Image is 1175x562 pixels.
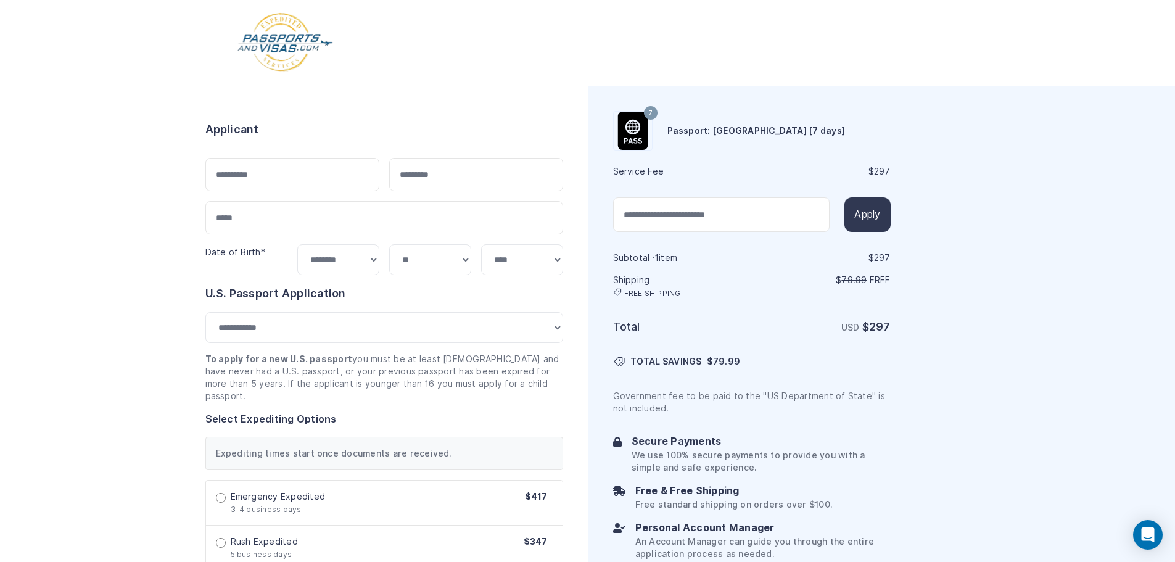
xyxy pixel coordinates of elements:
span: 297 [869,320,891,333]
div: Expediting times start once documents are received. [205,437,563,470]
img: Logo [236,12,334,73]
span: 5 business days [231,550,292,559]
h6: Select Expediting Options [205,412,563,427]
div: $ [753,252,891,264]
h6: Passport: [GEOGRAPHIC_DATA] [7 days] [667,125,846,137]
p: Government fee to be paid to the "US Department of State" is not included. [613,390,891,415]
h6: Subtotal · item [613,252,751,264]
label: Date of Birth* [205,247,265,257]
h6: Free & Free Shipping [635,484,832,498]
span: 297 [874,253,891,263]
span: TOTAL SAVINGS [630,355,702,368]
span: Rush Expedited [231,535,298,548]
span: $417 [525,492,548,502]
h6: U.S. Passport Application [205,285,563,302]
strong: To apply for a new U.S. passport [205,354,353,364]
button: Apply [844,197,890,232]
span: USD [841,323,860,333]
h6: Applicant [205,121,259,138]
span: 7 [648,105,653,122]
h6: Total [613,318,751,336]
span: 79.99 [713,357,740,366]
p: Free standard shipping on orders over $100. [635,498,832,511]
span: FREE SHIPPING [624,289,681,299]
span: 1 [655,253,659,263]
span: 297 [874,167,891,176]
span: $347 [524,537,548,547]
p: An Account Manager can guide you through the entire application process as needed. [635,535,891,560]
h6: Personal Account Manager [635,521,891,535]
span: 3-4 business days [231,505,302,514]
span: Emergency Expedited [231,490,326,503]
div: Open Intercom Messenger [1133,520,1163,550]
p: you must be at least [DEMOGRAPHIC_DATA] and have never had a U.S. passport, or your previous pass... [205,353,563,402]
span: Free [870,275,891,285]
img: Product Name [614,112,652,150]
p: $ [753,274,891,286]
h6: Secure Payments [632,434,891,449]
h6: Service Fee [613,165,751,178]
strong: $ [862,320,891,333]
p: We use 100% secure payments to provide you with a simple and safe experience. [632,449,891,474]
div: $ [753,165,891,178]
span: $ [707,355,740,368]
span: 79.99 [841,275,867,285]
h6: Shipping [613,274,751,299]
